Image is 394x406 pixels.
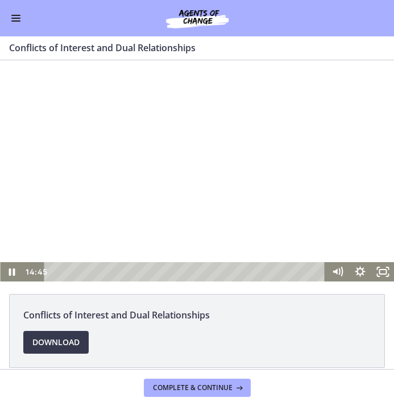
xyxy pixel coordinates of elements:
a: Download [23,331,89,354]
span: Complete & continue [153,383,233,392]
button: Show settings menu [349,202,371,221]
button: Mute [326,202,349,221]
img: Agents of Change [140,7,254,30]
span: Download [32,335,80,349]
button: Enable menu [9,11,23,25]
button: Fullscreen [371,202,394,221]
div: Playbar [53,202,320,221]
button: Complete & continue [144,379,251,397]
h3: Conflicts of Interest and Dual Relationships [9,41,371,55]
span: Conflicts of Interest and Dual Relationships [23,308,371,322]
